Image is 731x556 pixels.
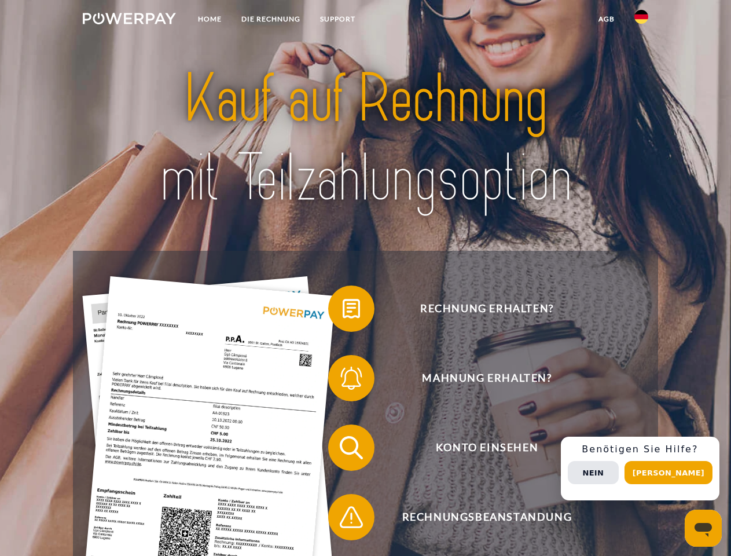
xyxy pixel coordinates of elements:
img: qb_bill.svg [337,294,366,323]
button: [PERSON_NAME] [625,461,712,484]
button: Rechnung erhalten? [328,286,629,332]
span: Mahnung erhalten? [345,355,629,401]
img: title-powerpay_de.svg [111,56,620,222]
img: logo-powerpay-white.svg [83,13,176,24]
a: Home [188,9,232,30]
button: Mahnung erhalten? [328,355,629,401]
a: DIE RECHNUNG [232,9,310,30]
img: qb_search.svg [337,433,366,462]
a: agb [589,9,625,30]
iframe: Schaltfläche zum Öffnen des Messaging-Fensters [685,510,722,547]
a: SUPPORT [310,9,365,30]
button: Nein [568,461,619,484]
img: qb_bell.svg [337,364,366,393]
button: Rechnungsbeanstandung [328,494,629,540]
button: Konto einsehen [328,425,629,471]
span: Konto einsehen [345,425,629,471]
span: Rechnung erhalten? [345,286,629,332]
img: de [634,10,648,24]
h3: Benötigen Sie Hilfe? [568,444,712,455]
span: Rechnungsbeanstandung [345,494,629,540]
img: qb_warning.svg [337,503,366,532]
div: Schnellhilfe [561,437,719,500]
